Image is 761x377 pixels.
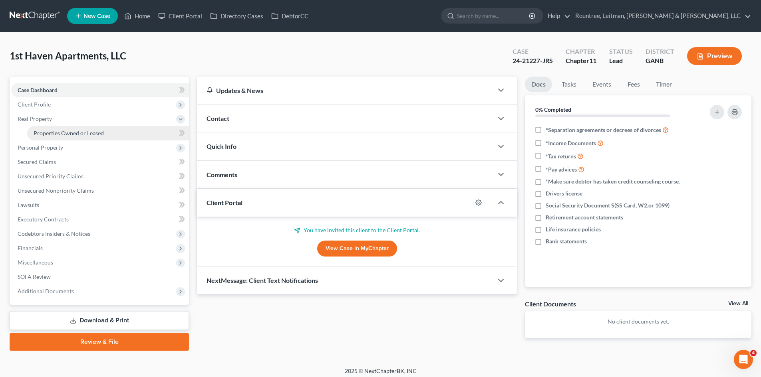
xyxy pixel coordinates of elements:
[10,50,126,61] span: 1st Haven Apartments, LLC
[650,77,678,92] a: Timer
[525,300,576,308] div: Client Documents
[34,130,104,136] span: Properties Owned or Leased
[544,9,570,23] a: Help
[589,57,596,64] span: 11
[555,77,583,92] a: Tasks
[566,56,596,65] div: Chapter
[609,47,633,56] div: Status
[18,115,52,122] span: Real Property
[525,77,552,92] a: Docs
[609,56,633,65] div: Lead
[546,213,623,221] span: Retirement account statements
[571,9,751,23] a: Rountree, Leitman, [PERSON_NAME] & [PERSON_NAME], LLC
[11,198,189,212] a: Lawsuits
[206,9,267,23] a: Directory Cases
[18,273,51,280] span: SOFA Review
[83,13,110,19] span: New Case
[546,166,577,174] span: *Pay advices
[10,333,189,351] a: Review & File
[18,187,94,194] span: Unsecured Nonpriority Claims
[18,288,74,294] span: Additional Documents
[546,189,582,197] span: Drivers license
[646,56,674,65] div: GANB
[18,101,51,108] span: Client Profile
[207,276,318,284] span: NextMessage: Client Text Notifications
[687,47,742,65] button: Preview
[18,201,39,208] span: Lawsuits
[646,47,674,56] div: District
[18,144,63,151] span: Personal Property
[457,8,530,23] input: Search by name...
[207,226,507,234] p: You have invited this client to the Client Portal.
[513,56,553,65] div: 24-21227-JRS
[546,225,601,233] span: Life insurance policies
[11,270,189,284] a: SOFA Review
[317,241,397,257] a: View Case in MyChapter
[531,318,745,326] p: No client documents yet.
[11,155,189,169] a: Secured Claims
[11,83,189,97] a: Case Dashboard
[18,245,43,251] span: Financials
[27,126,189,140] a: Properties Owned or Leased
[154,9,206,23] a: Client Portal
[734,350,753,369] iframe: Intercom live chat
[728,301,748,306] a: View All
[546,237,587,245] span: Bank statements
[11,212,189,227] a: Executory Contracts
[207,142,236,150] span: Quick Info
[513,47,553,56] div: Case
[535,106,571,113] strong: 0% Completed
[18,158,56,165] span: Secured Claims
[267,9,312,23] a: DebtorCC
[546,139,596,147] span: *Income Documents
[207,114,229,122] span: Contact
[10,311,189,330] a: Download & Print
[18,230,90,237] span: Codebtors Insiders & Notices
[207,171,237,178] span: Comments
[11,184,189,198] a: Unsecured Nonpriority Claims
[18,87,58,93] span: Case Dashboard
[18,173,83,180] span: Unsecured Priority Claims
[566,47,596,56] div: Chapter
[546,201,670,209] span: Social Security Document S(SS Card, W2,or 1099)
[546,152,576,160] span: *Tax returns
[18,216,69,223] span: Executory Contracts
[18,259,53,266] span: Miscellaneous
[546,178,680,186] span: *Make sure debtor has taken credit counseling course.
[11,169,189,184] a: Unsecured Priority Claims
[546,126,661,134] span: *Separation agreements or decrees of divorces
[586,77,618,92] a: Events
[120,9,154,23] a: Home
[207,86,483,95] div: Updates & News
[621,77,646,92] a: Fees
[750,350,757,356] span: 4
[207,199,242,206] span: Client Portal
